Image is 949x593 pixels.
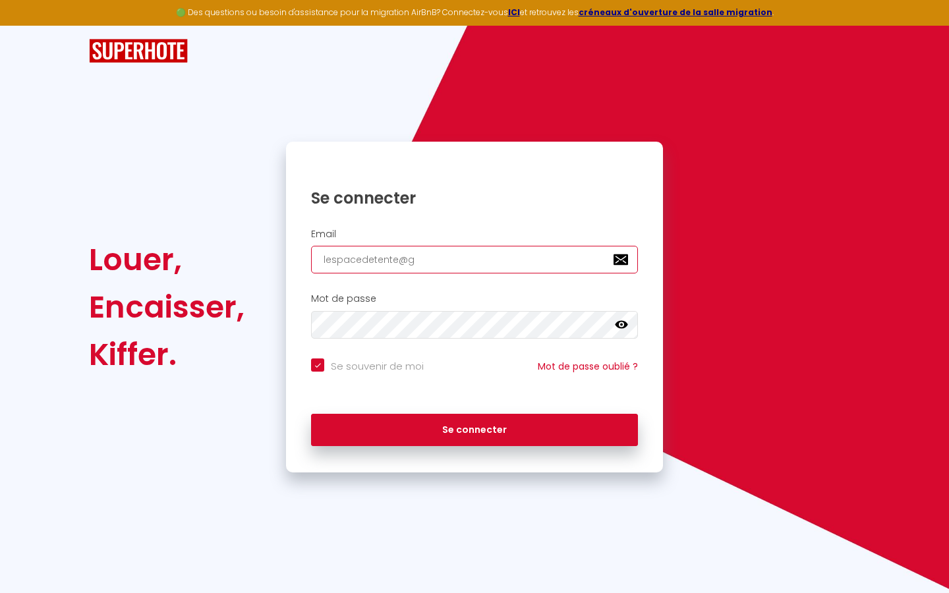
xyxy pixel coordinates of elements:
[579,7,772,18] a: créneaux d'ouverture de la salle migration
[311,293,638,304] h2: Mot de passe
[311,188,638,208] h1: Se connecter
[89,283,244,331] div: Encaisser,
[11,5,50,45] button: Ouvrir le widget de chat LiveChat
[89,331,244,378] div: Kiffer.
[311,229,638,240] h2: Email
[311,414,638,447] button: Se connecter
[89,236,244,283] div: Louer,
[508,7,520,18] a: ICI
[538,360,638,373] a: Mot de passe oublié ?
[311,246,638,273] input: Ton Email
[89,39,188,63] img: SuperHote logo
